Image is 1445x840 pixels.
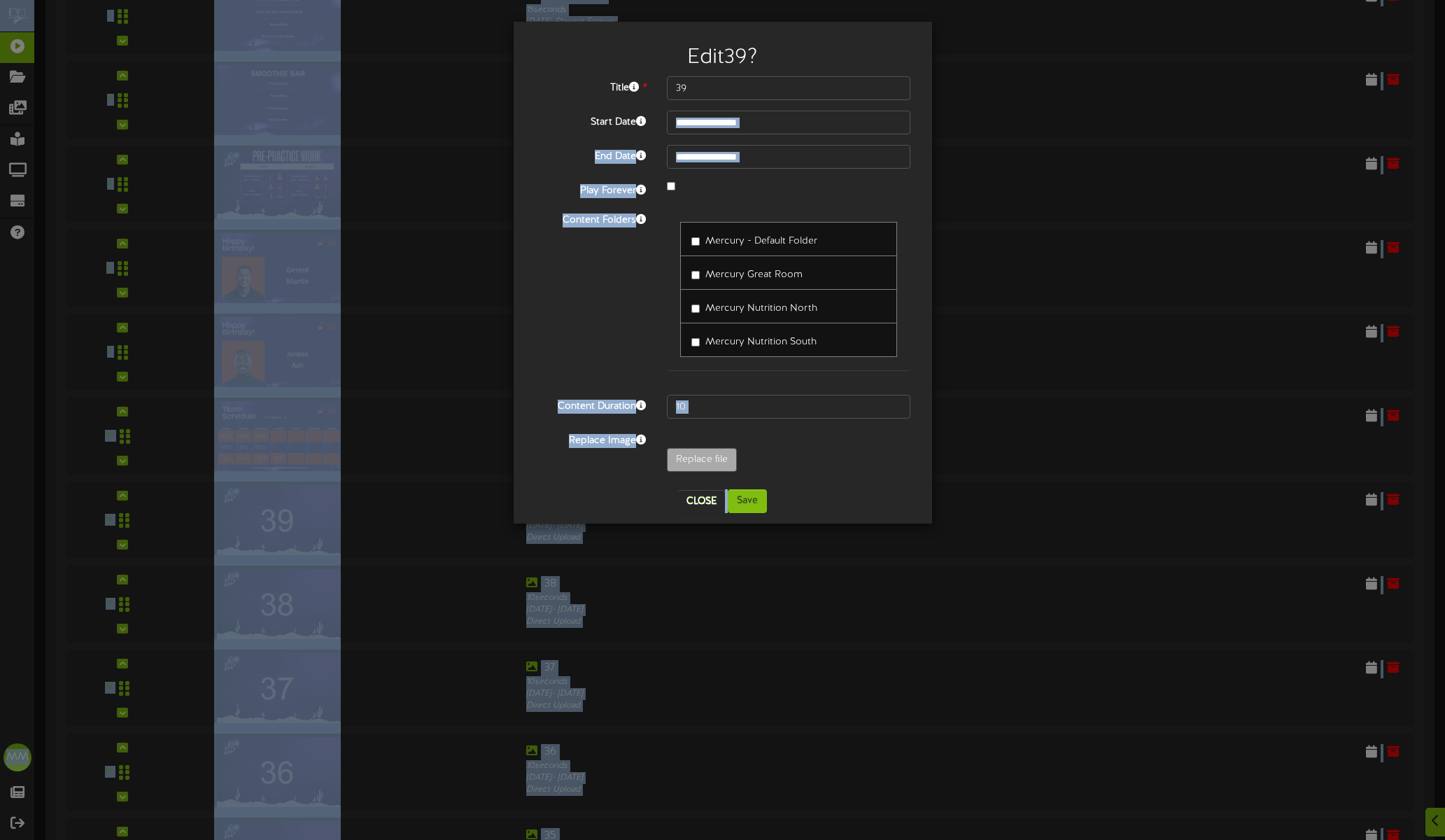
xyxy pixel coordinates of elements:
label: Replace Image [524,429,656,448]
input: Title [667,76,911,100]
button: Save [728,489,767,513]
input: Mercury Nutrition South [691,338,700,346]
label: End Date [524,145,656,164]
label: Content Folders [524,209,656,227]
input: Mercury - Default Folder [691,237,700,246]
label: Start Date [524,111,656,129]
h2: Edit 39 ? [535,46,911,69]
span: Mercury - Default Folder [705,236,817,246]
button: Close [678,490,725,512]
input: Mercury Great Room [691,271,700,279]
span: Mercury Nutrition North [705,303,817,314]
input: 15 [667,395,911,419]
label: Content Duration [524,395,656,414]
span: Mercury Nutrition South [705,337,817,347]
span: Mercury Great Room [705,269,803,280]
label: Title [524,76,656,95]
input: Mercury Nutrition North [691,304,700,313]
label: Play Forever [524,179,656,198]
